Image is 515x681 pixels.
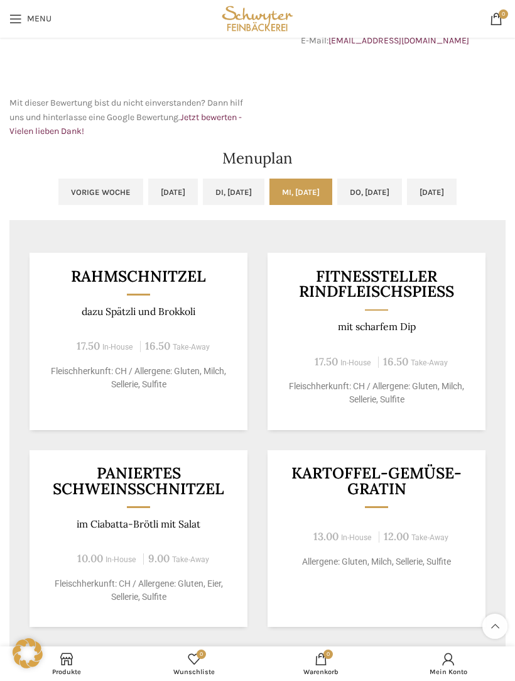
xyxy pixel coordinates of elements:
a: [EMAIL_ADDRESS][DOMAIN_NAME] [328,35,469,46]
span: 16.50 [145,339,170,353]
p: Allergene: Gluten, Milch, Sellerie, Sulfite [283,555,470,568]
a: Site logo [219,13,296,23]
span: Produkte [9,668,124,676]
div: My cart [257,650,385,678]
span: In-House [102,343,133,352]
span: 9.00 [148,551,170,565]
span: Mein Konto [391,668,506,676]
a: [DATE] [407,179,457,205]
h2: Menuplan [9,151,506,166]
span: Take-Away [173,343,210,352]
p: mit scharfem Dip [283,321,470,333]
span: Take-Away [411,533,448,542]
span: In-House [340,358,371,367]
span: 16.50 [383,355,408,368]
span: 0 [197,650,206,659]
span: 13.00 [313,529,339,543]
span: Wunschliste [137,668,252,676]
h3: Fitnessteller Rindfleischspiess [283,269,470,299]
h3: Kartoffel-Gemüse-Gratin [283,465,470,496]
p: im Ciabatta-Brötli mit Salat [45,518,232,530]
a: Mi, [DATE] [269,179,332,205]
span: 17.50 [77,339,100,353]
p: Fleischherkunft: CH / Allergene: Gluten, Milch, Sellerie, Sulfite [45,365,232,391]
span: In-House [106,555,136,564]
span: In-House [341,533,372,542]
a: Produkte [3,650,131,678]
h3: Rahmschnitzel [45,269,232,284]
div: Meine Wunschliste [131,650,258,678]
span: Take-Away [411,358,448,367]
a: Di, [DATE] [203,179,264,205]
span: 10.00 [77,551,103,565]
span: 0 [499,9,508,19]
a: Open mobile menu [3,6,58,31]
span: 12.00 [384,529,409,543]
a: [DATE] [148,179,198,205]
span: 17.50 [315,355,338,368]
span: Menu [27,14,51,23]
a: 0 [484,6,509,31]
a: Scroll to top button [482,614,507,639]
a: 0 Wunschliste [131,650,258,678]
p: dazu Spätzli und Brokkoli [45,306,232,318]
p: Mit dieser Bewertung bist du nicht einverstanden? Dann hilf uns und hinterlasse eine Google Bewer... [9,96,251,138]
p: Fleischherkunft: CH / Allergene: Gluten, Eier, Sellerie, Sulfite [45,577,232,604]
a: Jetzt bewerten - Vielen lieben Dank! [9,112,242,136]
a: 0 Warenkorb [257,650,385,678]
a: Vorige Woche [58,179,143,205]
span: 0 [323,650,333,659]
h3: Paniertes Schweinsschnitzel [45,465,232,496]
span: Take-Away [172,555,209,564]
a: Mein Konto [385,650,512,678]
a: Do, [DATE] [337,179,402,205]
span: Warenkorb [264,668,379,676]
p: Fleischherkunft: CH / Allergene: Gluten, Milch, Sellerie, Sulfite [283,380,470,406]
